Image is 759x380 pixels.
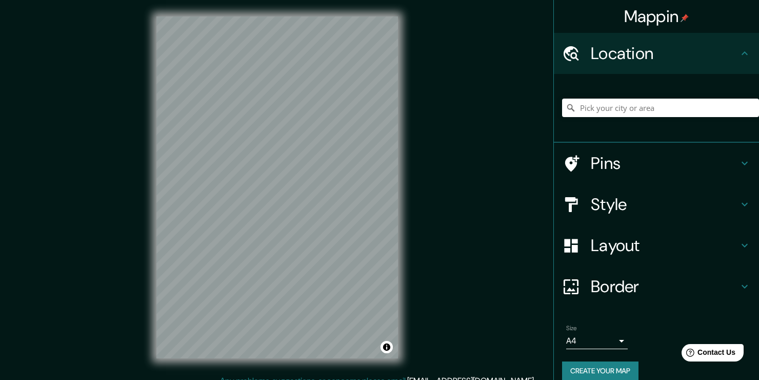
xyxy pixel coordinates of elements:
[591,153,738,174] h4: Pins
[591,194,738,215] h4: Style
[668,340,748,369] iframe: Help widget launcher
[591,235,738,256] h4: Layout
[562,99,759,117] input: Pick your city or area
[566,333,628,349] div: A4
[591,276,738,297] h4: Border
[554,225,759,266] div: Layout
[624,6,689,27] h4: Mappin
[554,266,759,307] div: Border
[554,33,759,74] div: Location
[554,184,759,225] div: Style
[681,14,689,22] img: pin-icon.png
[591,43,738,64] h4: Location
[381,341,393,353] button: Toggle attribution
[566,324,577,333] label: Size
[156,16,398,358] canvas: Map
[554,143,759,184] div: Pins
